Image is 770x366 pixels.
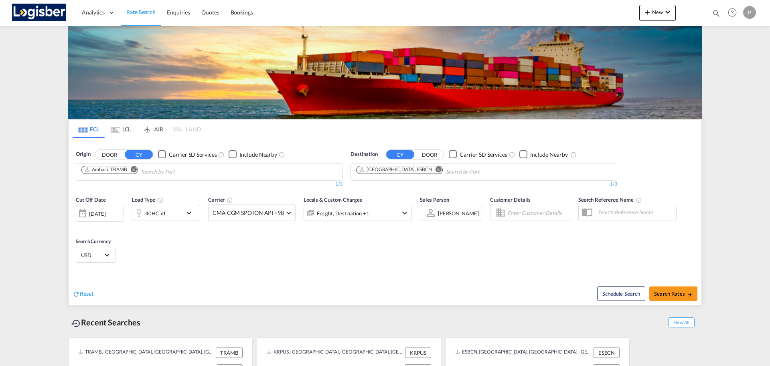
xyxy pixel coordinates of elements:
[351,150,378,158] span: Destination
[76,181,342,188] div: 1/3
[355,164,525,178] md-chips-wrap: Chips container. Use arrow keys to select chips.
[317,208,369,219] div: Freight Destination Dock Stuffing
[132,196,164,203] span: Load Type
[415,150,444,159] button: DOOR
[12,4,66,22] img: d7a75e507efd11eebffa5922d020a472.png
[359,166,434,173] div: Press delete to remove this chip.
[279,151,285,158] md-icon: Unchecked: Ignores neighbouring ports when fetching rates.Checked : Includes neighbouring ports w...
[76,196,106,203] span: Cut Off Date
[73,290,93,299] div: icon-refreshReset
[639,5,676,21] button: icon-plus 400-fgNewicon-chevron-down
[743,6,756,19] div: P
[89,210,105,217] div: [DATE]
[359,166,432,173] div: Barcelona, ESBCN
[84,166,127,173] div: Ambarli, TRAMB
[76,205,124,222] div: [DATE]
[597,286,645,301] button: Note: By default Schedule search will only considerorigin ports, destination ports and cut off da...
[81,251,103,259] span: USD
[227,197,233,203] md-icon: The selected Trucker/Carrierwill be displayed in the rate results If the rates are from another f...
[725,6,739,19] span: Help
[216,348,243,358] div: TRAMB
[570,151,577,158] md-icon: Unchecked: Ignores neighbouring ports when fetching rates.Checked : Includes neighbouring ports w...
[437,207,480,219] md-select: Sales Person: POL ALVAREZ
[137,120,169,138] md-tab-item: AIR
[71,319,81,328] md-icon: icon-backup-restore
[158,150,217,159] md-checkbox: Checkbox No Ink
[80,249,111,261] md-select: Select Currency: $ USDUnited States Dollar
[157,197,164,203] md-icon: icon-information-outline
[218,151,225,158] md-icon: Unchecked: Search for CY (Container Yard) services for all selected carriers.Checked : Search for...
[438,210,479,217] div: [PERSON_NAME]
[73,120,105,138] md-tab-item: FCL
[76,150,90,158] span: Origin
[80,290,93,297] span: Reset
[405,348,431,358] div: KRPUS
[663,7,673,17] md-icon: icon-chevron-down
[449,150,507,159] md-checkbox: Checkbox No Ink
[519,150,568,159] md-checkbox: Checkbox No Ink
[507,207,567,219] input: Enter Customer Details
[184,208,198,218] md-icon: icon-chevron-down
[132,205,200,221] div: 40HC x1icon-chevron-down
[76,221,82,232] md-datepicker: Select
[80,164,221,178] md-chips-wrap: Chips container. Use arrow keys to select chips.
[231,9,253,16] span: Bookings
[126,8,156,15] span: Rate Search
[84,166,129,173] div: Press delete to remove this chip.
[68,313,144,331] div: Recent Searches
[642,7,652,17] md-icon: icon-plus 400-fg
[201,9,219,16] span: Quotes
[267,348,403,358] div: KRPUS, Busan, Korea, Republic of, Greater China & Far East Asia, Asia Pacific
[105,120,137,138] md-tab-item: LCL
[351,181,617,188] div: 1/3
[82,8,105,16] span: Analytics
[594,348,620,358] div: ESBCN
[687,292,693,297] md-icon: icon-arrow-right
[125,150,153,159] button: CY
[446,166,522,178] input: Chips input.
[509,151,515,158] md-icon: Unchecked: Search for CY (Container Yard) services for all selected carriers.Checked : Search for...
[169,151,217,159] div: Carrier SD Services
[229,150,277,159] md-checkbox: Checkbox No Ink
[490,196,531,203] span: Customer Details
[725,6,743,20] div: Help
[142,125,152,131] md-icon: icon-airplane
[530,151,568,159] div: Include Nearby
[304,196,362,203] span: Locals & Custom Charges
[578,196,642,203] span: Search Reference Name
[712,9,721,18] md-icon: icon-magnify
[78,348,214,358] div: TRAMB, Ambarli, Türkiye, South West Asia, Asia Pacific
[304,205,412,221] div: Freight Destination Dock Stuffingicon-chevron-down
[69,138,701,305] div: OriginDOOR CY Checkbox No InkUnchecked: Search for CY (Container Yard) services for all selected ...
[636,197,642,203] md-icon: Your search will be saved by the below given name
[167,9,190,16] span: Enquiries
[420,196,449,203] span: Sales Person
[239,151,277,159] div: Include Nearby
[141,166,217,178] input: Chips input.
[649,286,697,301] button: Search Ratesicon-arrow-right
[76,238,111,244] span: Search Currency
[68,26,702,119] img: LCL+%26+FCL+BACKGROUND.png
[654,290,693,297] span: Search Rates
[95,150,124,159] button: DOOR
[213,209,284,217] span: CMA CGM SPOTON API +98
[73,290,80,298] md-icon: icon-refresh
[126,166,138,174] button: Remove
[386,150,414,159] button: CY
[400,208,409,218] md-icon: icon-chevron-down
[460,151,507,159] div: Carrier SD Services
[642,9,673,15] span: New
[594,206,676,218] input: Search Reference Name
[668,317,695,327] span: Show All
[455,348,592,358] div: ESBCN, Barcelona, Spain, Southern Europe, Europe
[712,9,721,21] div: icon-magnify
[430,166,442,174] button: Remove
[208,196,233,203] span: Carrier
[145,208,166,219] div: 40HC x1
[73,120,201,138] md-pagination-wrapper: Use the left and right arrow keys to navigate between tabs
